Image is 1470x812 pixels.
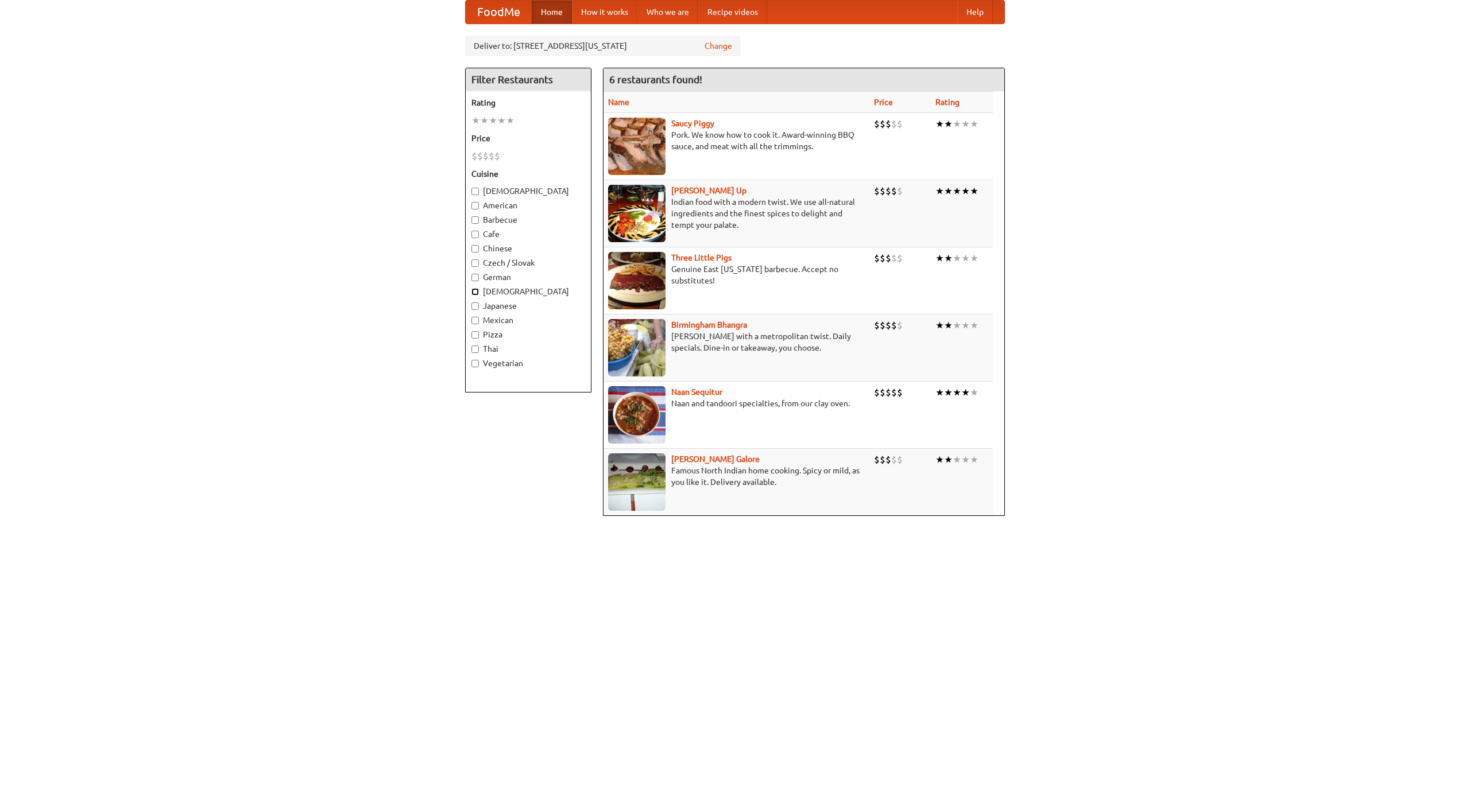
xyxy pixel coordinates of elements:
[970,185,978,197] li: ★
[957,1,993,24] a: Help
[874,185,880,197] li: $
[935,118,944,130] li: ★
[637,1,698,24] a: Who we are
[489,150,494,162] li: $
[935,453,944,466] li: ★
[608,263,865,286] p: Genuine East [US_STATE] barbecue. Accept no substitutes!
[471,133,585,144] h5: Price
[471,286,585,297] label: [DEMOGRAPHIC_DATA]
[897,252,903,265] li: $
[671,186,746,195] a: [PERSON_NAME] Up
[891,453,897,466] li: $
[970,118,978,130] li: ★
[897,185,903,197] li: $
[471,150,477,162] li: $
[935,252,944,265] li: ★
[471,97,585,108] h5: Rating
[671,119,714,128] a: Saucy Piggy
[885,118,891,130] li: $
[608,331,865,353] p: [PERSON_NAME] with a metropolitan twist. Daily specials. Dine-in or takeaway, you choose.
[961,453,970,466] li: ★
[471,343,585,355] label: Thai
[497,114,506,127] li: ★
[609,74,702,85] ng-pluralize: 6 restaurants found!
[880,185,885,197] li: $
[608,118,666,175] img: saucy.jpg
[471,302,479,310] input: Japanese
[466,1,532,24] a: FoodMe
[885,453,891,466] li: $
[891,252,897,265] li: $
[608,252,666,309] img: littlepigs.jpg
[471,271,585,283] label: German
[532,1,572,24] a: Home
[471,200,585,211] label: American
[885,386,891,399] li: $
[961,252,970,265] li: ★
[935,185,944,197] li: ★
[471,274,479,281] input: German
[477,150,483,162] li: $
[465,36,741,56] div: Deliver to: [STREET_ADDRESS][US_STATE]
[480,114,489,127] li: ★
[944,118,953,130] li: ★
[608,386,666,444] img: naansequitur.jpg
[970,453,978,466] li: ★
[471,188,479,195] input: [DEMOGRAPHIC_DATA]
[961,185,970,197] li: ★
[885,185,891,197] li: $
[608,465,865,488] p: Famous North Indian home cooking. Spicy or mild, as you like it. Delivery available.
[961,118,970,130] li: ★
[953,252,961,265] li: ★
[471,243,585,254] label: Chinese
[466,68,591,91] h4: Filter Restaurants
[935,386,944,399] li: ★
[885,319,891,332] li: $
[891,185,897,197] li: $
[874,98,893,107] a: Price
[471,185,585,197] label: [DEMOGRAPHIC_DATA]
[880,386,885,399] li: $
[953,185,961,197] li: ★
[880,453,885,466] li: $
[961,386,970,399] li: ★
[874,252,880,265] li: $
[471,231,479,238] input: Cafe
[944,453,953,466] li: ★
[885,252,891,265] li: $
[935,319,944,332] li: ★
[698,1,767,24] a: Recipe videos
[671,320,747,329] a: Birmingham Bhangra
[671,387,722,397] b: Naan Sequitur
[471,202,479,209] input: American
[471,114,480,127] li: ★
[471,317,479,324] input: Mexican
[483,150,489,162] li: $
[608,98,629,107] a: Name
[471,288,479,296] input: [DEMOGRAPHIC_DATA]
[880,319,885,332] li: $
[671,454,760,464] a: [PERSON_NAME] Galore
[880,252,885,265] li: $
[608,185,666,242] img: curryup.jpg
[944,319,953,332] li: ★
[494,150,500,162] li: $
[489,114,497,127] li: ★
[608,398,865,409] p: Naan and tandoori specialties, from our clay oven.
[944,185,953,197] li: ★
[572,1,637,24] a: How it works
[891,319,897,332] li: $
[897,118,903,130] li: $
[471,300,585,312] label: Japanese
[471,245,479,252] input: Chinese
[671,253,732,262] a: Three Little Pigs
[874,453,880,466] li: $
[970,386,978,399] li: ★
[897,453,903,466] li: $
[953,453,961,466] li: ★
[608,196,865,231] p: Indian food with a modern twist. We use all-natural ingredients and the finest spices to delight ...
[891,118,897,130] li: $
